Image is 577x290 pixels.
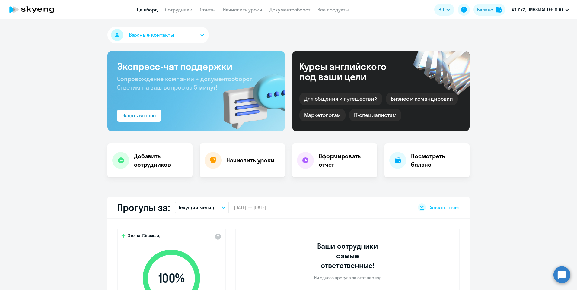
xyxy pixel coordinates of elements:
span: Скачать отчет [428,204,460,211]
div: Задать вопрос [123,112,156,119]
div: Маркетологам [299,109,346,121]
a: Сотрудники [165,7,193,13]
span: [DATE] — [DATE] [234,204,266,211]
button: Задать вопрос [117,110,161,122]
button: RU [434,4,454,16]
div: Баланс [477,6,493,13]
span: 100 % [137,271,206,285]
h3: Экспресс-чат поддержки [117,60,275,72]
div: IT-специалистам [349,109,401,121]
button: Текущий месяц [175,202,229,213]
a: Дашборд [137,7,158,13]
div: Для общения и путешествий [299,93,382,105]
a: Отчеты [200,7,216,13]
h4: Начислить уроки [226,156,274,165]
h2: Прогулы за: [117,201,170,213]
a: Все продукты [317,7,349,13]
span: Это на 3% выше, [128,233,160,240]
img: balance [496,7,502,13]
h4: Сформировать отчет [319,152,372,169]
h3: Ваши сотрудники самые ответственные! [309,241,387,270]
div: Бизнес и командировки [386,93,458,105]
span: Важные контакты [129,31,174,39]
p: Ни одного прогула за этот период [314,275,381,280]
a: Начислить уроки [223,7,262,13]
div: Курсы английского под ваши цели [299,61,403,82]
button: Важные контакты [107,27,209,43]
p: Текущий месяц [178,204,214,211]
a: Документооборот [269,7,310,13]
span: Сопровождение компании + документооборот. Ответим на ваш вопрос за 5 минут! [117,75,253,91]
button: #10172, ЛИНЗМАСТЕР, ООО [509,2,572,17]
h4: Добавить сотрудников [134,152,188,169]
img: bg-img [215,64,285,131]
p: #10172, ЛИНЗМАСТЕР, ООО [512,6,563,13]
span: RU [438,6,444,13]
h4: Посмотреть баланс [411,152,465,169]
button: Балансbalance [473,4,505,16]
